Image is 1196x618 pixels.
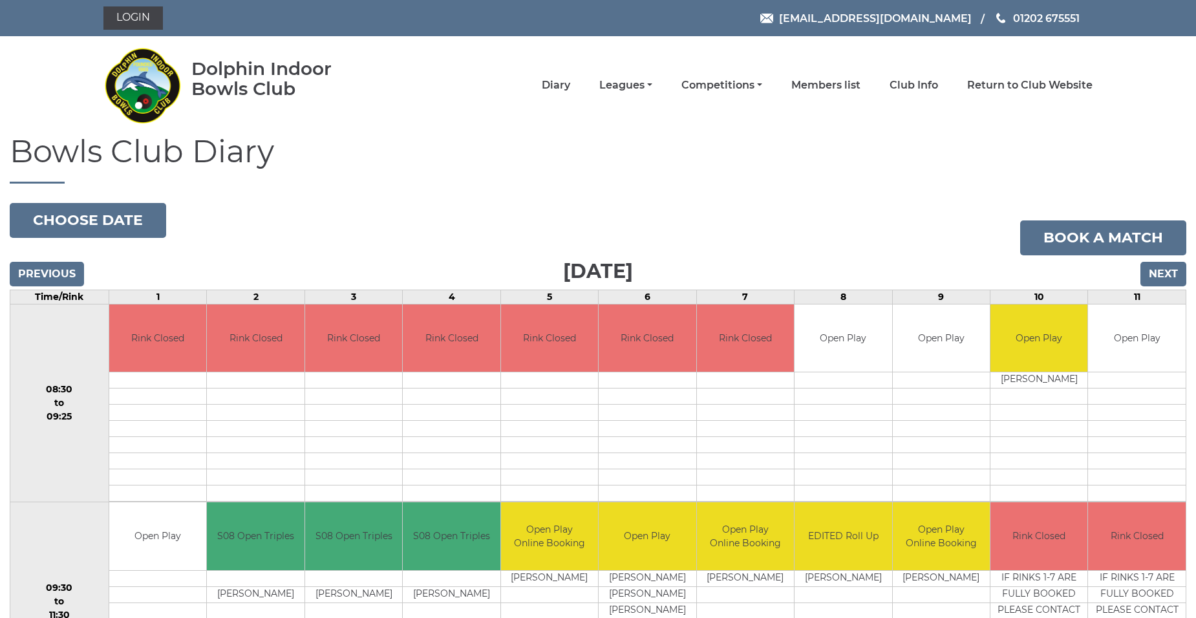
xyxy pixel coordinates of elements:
[696,290,794,304] td: 7
[697,502,794,570] td: Open Play Online Booking
[10,262,84,286] input: Previous
[542,78,570,92] a: Diary
[893,304,990,372] td: Open Play
[990,304,1087,372] td: Open Play
[500,290,598,304] td: 5
[1088,502,1186,570] td: Rink Closed
[967,78,1093,92] a: Return to Club Website
[10,134,1186,184] h1: Bowls Club Diary
[795,290,892,304] td: 8
[501,570,598,586] td: [PERSON_NAME]
[207,586,304,602] td: [PERSON_NAME]
[779,12,972,24] span: [EMAIL_ADDRESS][DOMAIN_NAME]
[893,502,990,570] td: Open Play Online Booking
[681,78,762,92] a: Competitions
[599,290,696,304] td: 6
[403,586,500,602] td: [PERSON_NAME]
[795,570,892,586] td: [PERSON_NAME]
[791,78,860,92] a: Members list
[697,304,794,372] td: Rink Closed
[109,304,206,372] td: Rink Closed
[795,304,892,372] td: Open Play
[10,290,109,304] td: Time/Rink
[890,78,938,92] a: Club Info
[1088,290,1186,304] td: 11
[1088,586,1186,602] td: FULLY BOOKED
[103,40,181,131] img: Dolphin Indoor Bowls Club
[760,14,773,23] img: Email
[1013,12,1080,24] span: 01202 675551
[1088,304,1186,372] td: Open Play
[501,502,598,570] td: Open Play Online Booking
[10,203,166,238] button: Choose date
[501,304,598,372] td: Rink Closed
[1020,220,1186,255] a: Book a match
[109,290,206,304] td: 1
[1140,262,1186,286] input: Next
[403,304,500,372] td: Rink Closed
[207,502,304,570] td: S08 Open Triples
[304,290,402,304] td: 3
[990,290,1088,304] td: 10
[795,502,892,570] td: EDITED Roll Up
[305,502,402,570] td: S08 Open Triples
[191,59,373,99] div: Dolphin Indoor Bowls Club
[994,10,1080,27] a: Phone us 01202 675551
[599,570,696,586] td: [PERSON_NAME]
[892,290,990,304] td: 9
[996,13,1005,23] img: Phone us
[760,10,972,27] a: Email [EMAIL_ADDRESS][DOMAIN_NAME]
[403,290,500,304] td: 4
[305,586,402,602] td: [PERSON_NAME]
[990,570,1087,586] td: IF RINKS 1-7 ARE
[990,502,1087,570] td: Rink Closed
[207,304,304,372] td: Rink Closed
[990,586,1087,602] td: FULLY BOOKED
[599,586,696,602] td: [PERSON_NAME]
[10,304,109,502] td: 08:30 to 09:25
[599,78,652,92] a: Leagues
[403,502,500,570] td: S08 Open Triples
[893,570,990,586] td: [PERSON_NAME]
[990,372,1087,389] td: [PERSON_NAME]
[103,6,163,30] a: Login
[305,304,402,372] td: Rink Closed
[599,304,696,372] td: Rink Closed
[697,570,794,586] td: [PERSON_NAME]
[599,502,696,570] td: Open Play
[1088,570,1186,586] td: IF RINKS 1-7 ARE
[109,502,206,570] td: Open Play
[207,290,304,304] td: 2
